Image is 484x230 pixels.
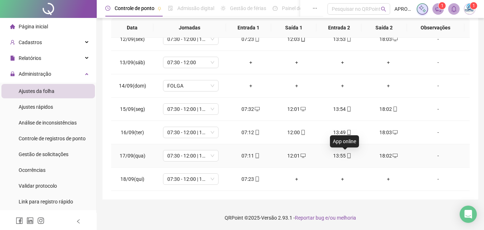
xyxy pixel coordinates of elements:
[330,135,359,147] div: App online
[167,80,214,91] span: FOLGA
[120,36,145,42] span: 12/09(sex)
[27,217,34,224] span: linkedin
[312,6,317,11] span: ellipsis
[19,120,77,126] span: Análise de inconsistências
[120,106,145,112] span: 15/09(seg)
[300,130,306,135] span: mobile
[221,6,226,11] span: sun
[371,175,406,183] div: +
[325,175,360,183] div: +
[19,136,86,141] span: Controle de registros de ponto
[279,58,314,66] div: +
[325,128,360,136] div: 13:49
[392,37,398,42] span: desktop
[417,175,459,183] div: -
[325,82,360,90] div: +
[254,130,260,135] span: mobile
[230,5,266,11] span: Gestão de férias
[282,5,310,11] span: Painel do DP
[316,18,361,38] th: Entrada 2
[392,107,398,112] span: mobile
[16,217,23,224] span: facebook
[439,2,446,9] sup: 1
[300,37,306,42] span: mobile
[473,3,475,8] span: 1
[177,5,214,11] span: Admissão digital
[295,215,356,221] span: Reportar bug e/ou melhoria
[413,24,459,32] span: Observações
[361,18,407,38] th: Saída 2
[19,104,53,110] span: Ajustes rápidos
[10,40,15,45] span: user-add
[234,58,268,66] div: +
[119,83,146,89] span: 14/09(dom)
[371,58,406,66] div: +
[167,150,214,161] span: 07:30 - 12:00 | 14:00 - 18:00
[254,153,260,158] span: mobile
[167,174,214,184] span: 07:30 - 12:00 | 14:00 - 18:00
[10,24,15,29] span: home
[76,219,81,224] span: left
[167,127,214,138] span: 07:30 - 12:00 | 14:00 - 18:00
[120,153,145,159] span: 17/09(qua)
[254,107,260,112] span: desktop
[392,153,398,158] span: desktop
[19,71,51,77] span: Administração
[417,152,459,160] div: -
[120,176,144,182] span: 18/09(qui)
[19,39,42,45] span: Cadastros
[325,105,360,113] div: 13:54
[37,217,44,224] span: instagram
[120,60,145,65] span: 13/09(sáb)
[19,88,54,94] span: Ajustes da folha
[346,153,351,158] span: mobile
[234,35,268,43] div: 07:23
[153,18,226,38] th: Jornadas
[407,18,464,38] th: Observações
[394,5,412,13] span: APROVAUTO
[167,57,214,68] span: 07:30 - 12:00
[168,6,173,11] span: file-done
[417,82,459,90] div: -
[470,2,477,9] sup: Atualize o seu contato no menu Meus Dados
[19,55,41,61] span: Relatórios
[371,105,406,113] div: 18:02
[234,82,268,90] div: +
[19,151,68,157] span: Gestão de solicitações
[234,128,268,136] div: 07:12
[417,105,459,113] div: -
[441,3,444,8] span: 1
[10,56,15,61] span: file
[279,82,314,90] div: +
[254,37,260,42] span: mobile
[460,206,477,223] div: Open Intercom Messenger
[19,199,73,205] span: Link para registro rápido
[300,107,306,112] span: desktop
[417,128,459,136] div: -
[279,152,314,160] div: 12:01
[325,58,360,66] div: +
[435,6,441,12] span: notification
[300,153,306,158] span: desktop
[346,107,351,112] span: mobile
[371,82,406,90] div: +
[279,35,314,43] div: 12:03
[279,175,314,183] div: +
[234,152,268,160] div: 07:11
[261,215,277,221] span: Versão
[279,128,314,136] div: 12:00
[464,4,475,14] img: 1169
[325,152,360,160] div: 13:55
[105,6,110,11] span: clock-circle
[346,37,351,42] span: mobile
[111,18,153,38] th: Data
[418,5,426,13] img: sparkle-icon.fc2bf0ac1784a2077858766a79e2daf3.svg
[115,5,154,11] span: Controle de ponto
[381,6,386,12] span: search
[226,18,271,38] th: Entrada 1
[325,35,360,43] div: 13:53
[254,177,260,182] span: mobile
[167,104,214,114] span: 07:30 - 12:00 | 14:00 - 18:00
[19,183,57,189] span: Validar protocolo
[271,18,316,38] th: Saída 1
